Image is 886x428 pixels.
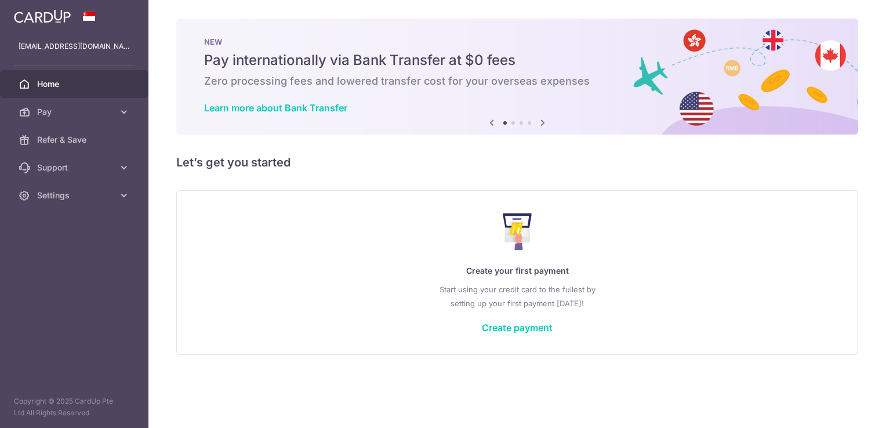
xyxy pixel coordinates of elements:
[482,322,553,333] a: Create payment
[37,106,114,118] span: Pay
[37,78,114,90] span: Home
[37,190,114,201] span: Settings
[204,74,830,88] h6: Zero processing fees and lowered transfer cost for your overseas expenses
[176,153,858,172] h5: Let’s get you started
[37,162,114,173] span: Support
[503,213,532,250] img: Make Payment
[200,264,834,278] p: Create your first payment
[19,41,130,52] p: [EMAIL_ADDRESS][DOMAIN_NAME]
[200,282,834,310] p: Start using your credit card to the fullest by setting up your first payment [DATE]!
[14,9,71,23] img: CardUp
[204,37,830,46] p: NEW
[204,102,347,114] a: Learn more about Bank Transfer
[176,19,858,135] img: Bank transfer banner
[37,134,114,146] span: Refer & Save
[204,51,830,70] h5: Pay internationally via Bank Transfer at $0 fees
